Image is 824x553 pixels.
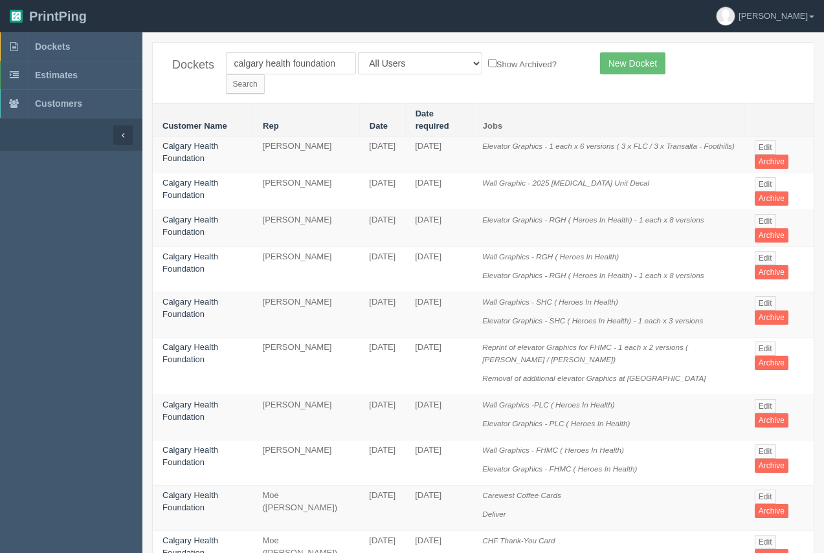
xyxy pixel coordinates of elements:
a: Calgary Health Foundation [162,342,218,364]
a: Edit [755,490,776,504]
input: Search [226,74,265,94]
i: Elevator Graphics - FHMC ( Heroes In Health) [482,464,637,473]
a: Customer Name [162,121,227,131]
td: [DATE] [359,210,405,247]
td: [PERSON_NAME] [253,292,360,338]
input: Show Archived? [488,59,496,67]
a: Date [370,121,388,131]
i: Elevator Graphics - PLC ( Heroes In Health) [482,419,630,428]
td: [DATE] [405,395,473,440]
td: [DATE] [405,210,473,247]
a: Archive [755,191,788,206]
td: [DATE] [405,440,473,486]
td: [DATE] [405,136,473,173]
i: Wall Graphic - 2025 [MEDICAL_DATA] Unit Decal [482,179,649,187]
i: Wall Graphics - RGH ( Heroes In Health) [482,252,619,261]
a: Calgary Health Foundation [162,178,218,200]
a: Rep [263,121,279,131]
i: Wall Graphics - FHMC ( Heroes In Health) [482,446,624,454]
a: Edit [755,251,776,265]
a: Date required [416,109,449,131]
i: Elevator Graphics - 1 each x 6 versions ( 3 x FLC / 3 x Transalta - Foothills) [482,142,735,150]
td: [DATE] [359,173,405,210]
a: Archive [755,310,788,325]
span: Dockets [35,41,70,52]
td: [DATE] [359,292,405,338]
td: [PERSON_NAME] [253,440,360,486]
a: Archive [755,356,788,370]
a: Edit [755,535,776,549]
a: Archive [755,504,788,518]
td: [DATE] [405,292,473,338]
a: Edit [755,140,776,155]
a: Archive [755,413,788,428]
img: avatar_default-7531ab5dedf162e01f1e0bb0964e6a185e93c5c22dfe317fb01d7f8cd2b1632c.jpg [717,7,735,25]
td: Moe ([PERSON_NAME]) [253,486,360,531]
td: [PERSON_NAME] [253,210,360,247]
a: Calgary Health Foundation [162,445,218,467]
a: Archive [755,265,788,279]
td: [DATE] [405,338,473,395]
td: [PERSON_NAME] [253,247,360,292]
a: Calgary Health Foundation [162,400,218,422]
a: New Docket [600,52,665,74]
i: Carewest Coffee Cards [482,491,561,499]
input: Customer Name [226,52,356,74]
i: Elevator Graphics - RGH ( Heroes In Health) - 1 each x 8 versions [482,215,704,224]
td: [DATE] [405,173,473,210]
img: logo-3e63b451c926e2ac314895c53de4908e5d424f24456219fb08d385ab2e579770.png [10,10,23,23]
td: [DATE] [405,486,473,531]
a: Edit [755,444,776,459]
a: Edit [755,177,776,191]
td: [DATE] [359,440,405,486]
span: Estimates [35,70,78,80]
h4: Dockets [172,59,206,72]
a: Edit [755,296,776,310]
i: Elevator Graphics - SHC ( Heroes In Health) - 1 each x 3 versions [482,316,703,325]
i: Wall Graphics -PLC ( Heroes In Health) [482,400,614,409]
label: Show Archived? [488,56,557,71]
th: Jobs [473,104,745,136]
i: Reprint of elevator Graphics for FHMC - 1 each x 2 versions ( [PERSON_NAME] / [PERSON_NAME]) [482,343,688,363]
td: [PERSON_NAME] [253,395,360,440]
a: Archive [755,228,788,243]
a: Archive [755,155,788,169]
td: [DATE] [359,338,405,395]
td: [DATE] [405,247,473,292]
td: [PERSON_NAME] [253,136,360,173]
span: Customers [35,98,82,109]
a: Calgary Health Foundation [162,490,218,512]
td: [PERSON_NAME] [253,338,360,395]
td: [PERSON_NAME] [253,173,360,210]
a: Edit [755,214,776,228]
a: Calgary Health Foundation [162,252,218,274]
td: [DATE] [359,136,405,173]
a: Edit [755,399,776,413]
i: Wall Graphics - SHC ( Heroes In Health) [482,298,618,306]
td: [DATE] [359,247,405,292]
a: Archive [755,459,788,473]
td: [DATE] [359,395,405,440]
a: Calgary Health Foundation [162,141,218,163]
a: Calgary Health Foundation [162,215,218,237]
i: Deliver [482,510,506,518]
a: Calgary Health Foundation [162,297,218,319]
i: CHF Thank-You Card [482,536,555,545]
i: Elevator Graphics - RGH ( Heroes In Health) - 1 each x 8 versions [482,271,704,279]
td: [DATE] [359,486,405,531]
i: Removal of additional elevator Graphics at [GEOGRAPHIC_DATA] [482,374,706,382]
a: Edit [755,342,776,356]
